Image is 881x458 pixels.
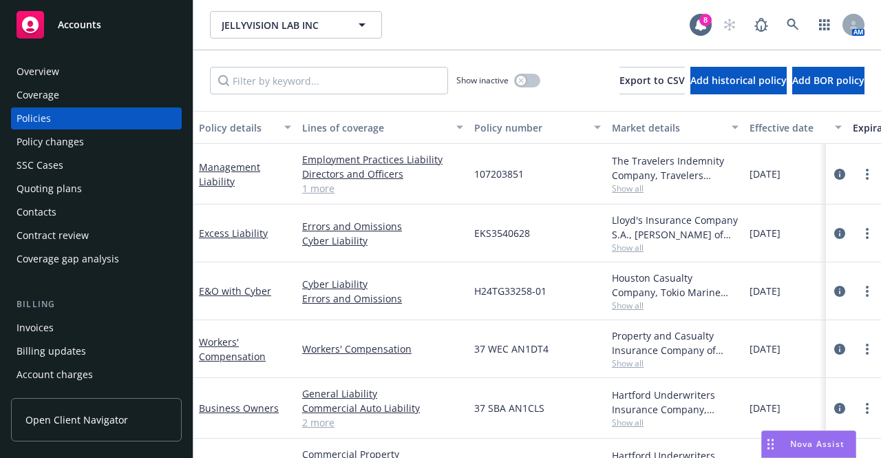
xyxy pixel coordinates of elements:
[17,131,84,153] div: Policy changes
[11,201,182,223] a: Contacts
[17,248,119,270] div: Coverage gap analysis
[612,417,739,428] span: Show all
[302,121,448,135] div: Lines of coverage
[690,67,787,94] button: Add historical policy
[811,11,838,39] a: Switch app
[612,183,739,194] span: Show all
[859,400,875,417] a: more
[11,298,182,311] div: Billing
[699,14,712,26] div: 8
[744,111,847,144] button: Effective date
[11,6,182,44] a: Accounts
[612,357,739,369] span: Show all
[779,11,807,39] a: Search
[302,219,463,233] a: Errors and Omissions
[17,225,89,247] div: Contract review
[302,152,463,167] a: Employment Practices Liability
[11,107,182,129] a: Policies
[11,178,182,200] a: Quoting plans
[831,166,848,183] a: circleInformation
[761,430,856,458] button: Nova Assist
[11,248,182,270] a: Coverage gap analysis
[690,74,787,87] span: Add historical policy
[612,271,739,300] div: Houston Casualty Company, Tokio Marine HCC
[25,413,128,427] span: Open Client Navigator
[619,74,685,87] span: Export to CSV
[302,291,463,306] a: Errors and Omissions
[17,61,59,83] div: Overview
[859,283,875,300] a: more
[474,284,546,298] span: H24TG33258-01
[11,154,182,176] a: SSC Cases
[11,340,182,362] a: Billing updates
[750,167,781,181] span: [DATE]
[612,154,739,183] div: The Travelers Indemnity Company, Travelers Insurance
[11,317,182,339] a: Invoices
[790,438,845,450] span: Nova Assist
[474,167,524,181] span: 107203851
[859,341,875,357] a: more
[210,67,448,94] input: Filter by keyword...
[11,225,182,247] a: Contract review
[17,178,82,200] div: Quoting plans
[792,74,864,87] span: Add BOR policy
[750,226,781,240] span: [DATE]
[302,386,463,401] a: General Liability
[297,111,469,144] button: Lines of coverage
[17,364,93,386] div: Account charges
[612,300,739,311] span: Show all
[17,340,86,362] div: Billing updates
[831,400,848,417] a: circleInformation
[11,131,182,153] a: Policy changes
[199,227,268,240] a: Excess Liability
[199,402,279,415] a: Business Owners
[193,111,297,144] button: Policy details
[17,107,51,129] div: Policies
[747,11,775,39] a: Report a Bug
[716,11,743,39] a: Start snowing
[859,225,875,242] a: more
[474,121,586,135] div: Policy number
[199,335,266,363] a: Workers' Compensation
[11,364,182,386] a: Account charges
[612,388,739,417] div: Hartford Underwriters Insurance Company, Hartford Insurance Group
[17,317,54,339] div: Invoices
[762,431,779,457] div: Drag to move
[199,121,276,135] div: Policy details
[222,18,341,32] span: JELLYVISION LAB INC
[612,213,739,242] div: Lloyd's Insurance Company S.A., [PERSON_NAME] of [GEOGRAPHIC_DATA], E-Risk Services
[11,61,182,83] a: Overview
[17,154,63,176] div: SSC Cases
[302,401,463,415] a: Commercial Auto Liability
[199,160,260,188] a: Management Liability
[474,226,530,240] span: EKS3540628
[750,342,781,356] span: [DATE]
[302,167,463,181] a: Directors and Officers
[58,19,101,30] span: Accounts
[606,111,744,144] button: Market details
[750,284,781,298] span: [DATE]
[302,181,463,196] a: 1 more
[210,11,382,39] button: JELLYVISION LAB INC
[612,242,739,253] span: Show all
[11,84,182,106] a: Coverage
[612,329,739,357] div: Property and Casualty Insurance Company of [GEOGRAPHIC_DATA], Hartford Insurance Group
[831,225,848,242] a: circleInformation
[474,401,544,415] span: 37 SBA AN1CLS
[859,166,875,183] a: more
[302,342,463,356] a: Workers' Compensation
[831,341,848,357] a: circleInformation
[612,121,723,135] div: Market details
[750,401,781,415] span: [DATE]
[474,342,549,356] span: 37 WEC AN1DT4
[456,74,509,86] span: Show inactive
[302,415,463,430] a: 2 more
[750,121,827,135] div: Effective date
[792,67,864,94] button: Add BOR policy
[831,283,848,300] a: circleInformation
[302,277,463,291] a: Cyber Liability
[469,111,606,144] button: Policy number
[302,233,463,248] a: Cyber Liability
[17,201,56,223] div: Contacts
[17,84,59,106] div: Coverage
